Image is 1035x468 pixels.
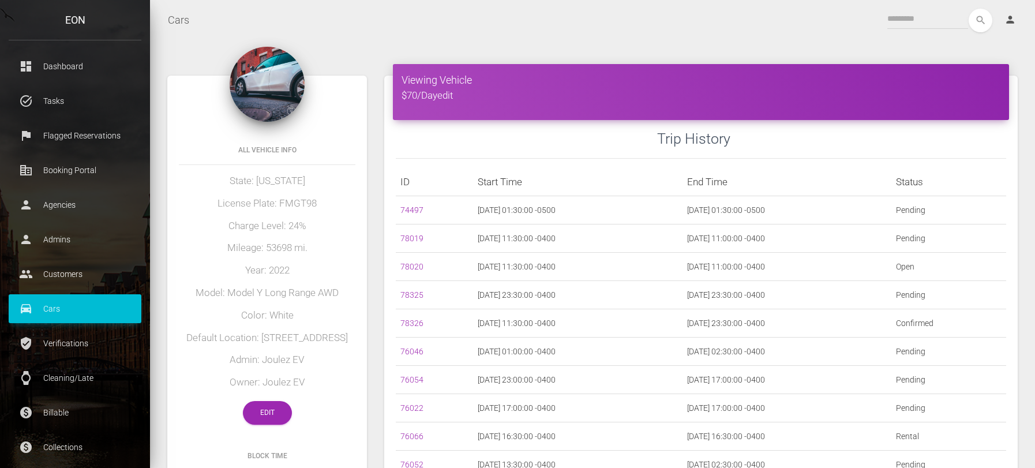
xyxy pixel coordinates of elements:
[473,281,682,309] td: [DATE] 23:30:00 -0400
[400,290,423,299] a: 78325
[400,347,423,356] a: 76046
[473,338,682,366] td: [DATE] 01:00:00 -0400
[402,73,1000,87] h4: Viewing Vehicle
[682,168,891,196] th: End Time
[400,262,423,271] a: 78020
[996,9,1026,32] a: person
[17,162,133,179] p: Booking Portal
[17,404,133,421] p: Billable
[891,366,1006,394] td: Pending
[402,89,1000,103] h5: $70/Day
[473,253,682,281] td: [DATE] 11:30:00 -0400
[9,260,141,289] a: people Customers
[9,364,141,392] a: watch Cleaning/Late
[657,129,1006,149] h3: Trip History
[891,196,1006,224] td: Pending
[400,375,423,384] a: 76054
[9,398,141,427] a: paid Billable
[179,451,355,461] h6: Block Time
[400,319,423,328] a: 78326
[891,281,1006,309] td: Pending
[473,224,682,253] td: [DATE] 11:30:00 -0400
[400,432,423,441] a: 76066
[473,366,682,394] td: [DATE] 23:00:00 -0400
[179,197,355,211] h5: License Plate: FMGT98
[17,335,133,352] p: Verifications
[9,225,141,254] a: person Admins
[1004,14,1016,25] i: person
[179,219,355,233] h5: Charge Level: 24%
[400,205,423,215] a: 74497
[17,58,133,75] p: Dashboard
[891,422,1006,451] td: Rental
[682,309,891,338] td: [DATE] 23:30:00 -0400
[17,265,133,283] p: Customers
[179,286,355,300] h5: Model: Model Y Long Range AWD
[9,329,141,358] a: verified_user Verifications
[179,331,355,345] h5: Default Location: [STREET_ADDRESS]
[473,196,682,224] td: [DATE] 01:30:00 -0500
[17,92,133,110] p: Tasks
[168,6,189,35] a: Cars
[243,401,292,425] a: Edit
[179,309,355,323] h5: Color: White
[682,196,891,224] td: [DATE] 01:30:00 -0500
[179,353,355,367] h5: Admin: Joulez EV
[179,264,355,278] h5: Year: 2022
[17,231,133,248] p: Admins
[682,281,891,309] td: [DATE] 23:30:00 -0400
[179,241,355,255] h5: Mileage: 53698 mi.
[891,394,1006,422] td: Pending
[9,190,141,219] a: person Agencies
[9,121,141,150] a: flag Flagged Reservations
[17,439,133,456] p: Collections
[9,433,141,462] a: paid Collections
[9,52,141,81] a: dashboard Dashboard
[437,89,453,101] a: edit
[179,376,355,390] h5: Owner: Joulez EV
[473,309,682,338] td: [DATE] 11:30:00 -0400
[682,253,891,281] td: [DATE] 11:00:00 -0400
[17,369,133,387] p: Cleaning/Late
[17,127,133,144] p: Flagged Reservations
[682,338,891,366] td: [DATE] 02:30:00 -0400
[969,9,992,32] button: search
[396,168,473,196] th: ID
[891,168,1006,196] th: Status
[17,196,133,214] p: Agencies
[891,253,1006,281] td: Open
[400,403,423,413] a: 76022
[230,47,305,122] img: 168.jpg
[473,422,682,451] td: [DATE] 16:30:00 -0400
[9,156,141,185] a: corporate_fare Booking Portal
[891,309,1006,338] td: Confirmed
[473,394,682,422] td: [DATE] 17:00:00 -0400
[179,145,355,155] h6: All Vehicle Info
[682,422,891,451] td: [DATE] 16:30:00 -0400
[9,87,141,115] a: task_alt Tasks
[473,168,682,196] th: Start Time
[17,300,133,317] p: Cars
[682,224,891,253] td: [DATE] 11:00:00 -0400
[682,394,891,422] td: [DATE] 17:00:00 -0400
[891,338,1006,366] td: Pending
[682,366,891,394] td: [DATE] 17:00:00 -0400
[400,234,423,243] a: 78019
[891,224,1006,253] td: Pending
[179,174,355,188] h5: State: [US_STATE]
[9,294,141,323] a: drive_eta Cars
